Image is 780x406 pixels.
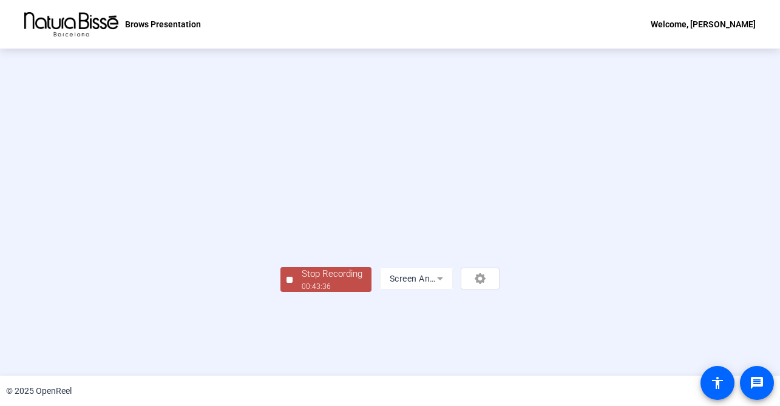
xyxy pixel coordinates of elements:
[750,376,764,390] mat-icon: message
[6,385,72,398] div: © 2025 OpenReel
[125,17,201,32] p: Brows Presentation
[280,267,371,292] button: Stop Recording00:43:36
[302,267,362,281] div: Stop Recording
[24,12,119,36] img: OpenReel logo
[302,281,362,292] div: 00:43:36
[710,376,725,390] mat-icon: accessibility
[651,17,756,32] div: Welcome, [PERSON_NAME]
